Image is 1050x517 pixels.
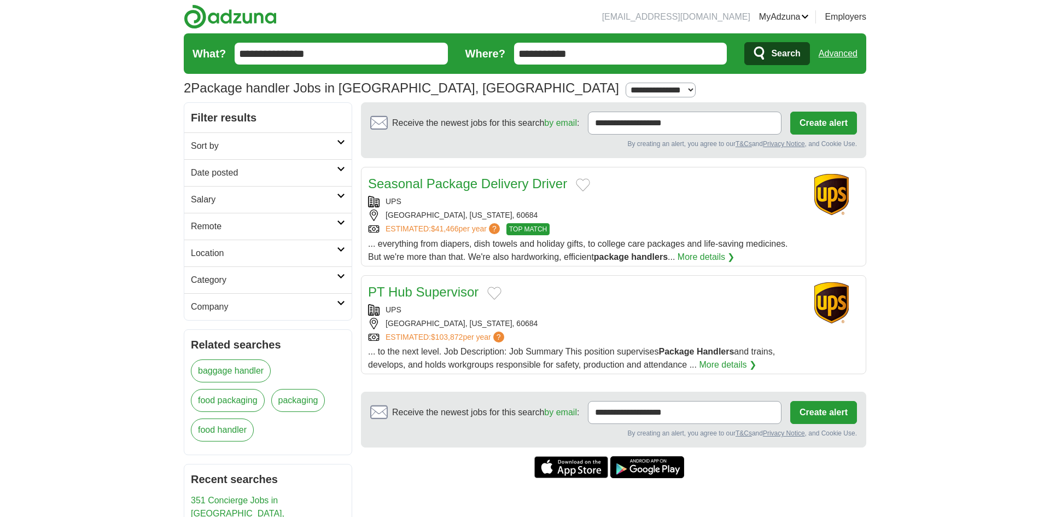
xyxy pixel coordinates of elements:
div: [GEOGRAPHIC_DATA], [US_STATE], 60684 [368,210,796,221]
span: 2 [184,78,191,98]
h2: Remote [191,220,337,233]
h2: Recent searches [191,471,345,487]
a: Employers [825,10,866,24]
span: ? [489,223,500,234]
div: By creating an alert, you agree to our and , and Cookie Use. [370,428,857,438]
button: Add to favorite jobs [487,287,501,300]
a: Sort by [184,132,352,159]
a: MyAdzuna [759,10,809,24]
h2: Location [191,247,337,260]
a: Privacy Notice [763,140,805,148]
a: UPS [386,305,401,314]
li: [EMAIL_ADDRESS][DOMAIN_NAME] [602,10,750,24]
span: Search [771,43,800,65]
a: Get the iPhone app [534,456,608,478]
a: Get the Android app [610,456,684,478]
a: baggage handler [191,359,271,382]
span: ? [493,332,504,342]
strong: Handlers [697,347,734,356]
a: Privacy Notice [763,429,805,437]
a: Company [184,293,352,320]
label: What? [192,45,226,62]
a: food packaging [191,389,265,412]
span: ... to the next level. Job Description: Job Summary This position supervises and trains, develops... [368,347,775,369]
a: Remote [184,213,352,240]
button: Search [744,42,809,65]
span: Receive the newest jobs for this search : [392,406,579,419]
label: Where? [465,45,505,62]
a: More details ❯ [678,251,735,264]
button: Create alert [790,112,857,135]
a: packaging [271,389,325,412]
a: Salary [184,186,352,213]
a: ESTIMATED:$41,466per year? [386,223,502,235]
strong: package [594,252,629,262]
strong: Package [659,347,695,356]
a: PT Hub Supervisor [368,284,479,299]
div: [GEOGRAPHIC_DATA], [US_STATE], 60684 [368,318,796,329]
h2: Date posted [191,166,337,179]
h2: Company [191,300,337,313]
a: UPS [386,197,401,206]
a: Seasonal Package Delivery Driver [368,176,567,191]
a: food handler [191,419,254,442]
img: UPS logo [804,282,859,323]
a: Date posted [184,159,352,186]
button: Create alert [790,401,857,424]
span: Receive the newest jobs for this search : [392,117,579,130]
h2: Filter results [184,103,352,132]
a: by email [544,118,577,127]
strong: handlers [631,252,668,262]
a: Category [184,266,352,293]
a: Location [184,240,352,266]
a: T&Cs [736,140,752,148]
img: Adzuna logo [184,4,277,29]
h2: Sort by [191,140,337,153]
div: By creating an alert, you agree to our and , and Cookie Use. [370,139,857,149]
h2: Salary [191,193,337,206]
a: T&Cs [736,429,752,437]
a: by email [544,408,577,417]
a: ESTIMATED:$103,872per year? [386,332,506,343]
a: Advanced [819,43,857,65]
span: $41,466 [431,224,459,233]
a: More details ❯ [699,358,756,371]
span: ... everything from diapers, dish towels and holiday gifts, to college care packages and life-sav... [368,239,788,262]
h2: Category [191,274,337,287]
span: TOP MATCH [506,223,550,235]
img: UPS logo [804,174,859,215]
h2: Related searches [191,336,345,353]
span: $103,872 [431,333,463,341]
h1: Package handler Jobs in [GEOGRAPHIC_DATA], [GEOGRAPHIC_DATA] [184,80,619,95]
button: Add to favorite jobs [576,178,590,191]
